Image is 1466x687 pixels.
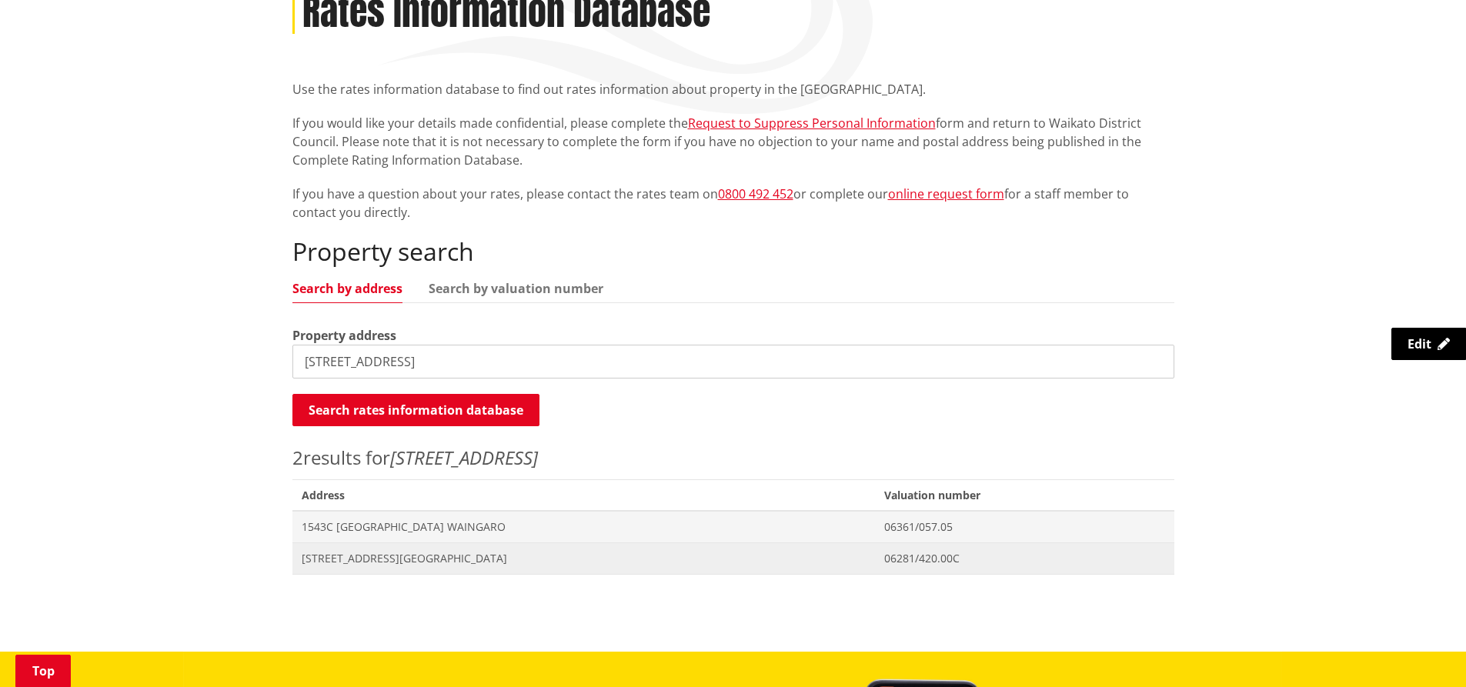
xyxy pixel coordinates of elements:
span: [STREET_ADDRESS][GEOGRAPHIC_DATA] [302,551,867,566]
a: online request form [888,185,1004,202]
a: Top [15,655,71,687]
span: 06361/057.05 [884,519,1164,535]
h2: Property search [292,237,1174,266]
a: Request to Suppress Personal Information [688,115,936,132]
a: Search by address [292,282,402,295]
span: 2 [292,445,303,470]
p: If you have a question about your rates, please contact the rates team on or complete our for a s... [292,185,1174,222]
span: 1543C [GEOGRAPHIC_DATA] WAINGARO [302,519,867,535]
span: Edit [1408,335,1431,352]
a: Search by valuation number [429,282,603,295]
span: Address [292,479,876,511]
a: Edit [1391,328,1466,360]
span: 06281/420.00C [884,551,1164,566]
p: Use the rates information database to find out rates information about property in the [GEOGRAPHI... [292,80,1174,98]
input: e.g. Duke Street NGARUAWAHIA [292,345,1174,379]
label: Property address [292,326,396,345]
iframe: Messenger Launcher [1395,622,1451,678]
em: [STREET_ADDRESS] [390,445,538,470]
p: results for [292,444,1174,472]
span: Valuation number [875,479,1174,511]
button: Search rates information database [292,394,539,426]
p: If you would like your details made confidential, please complete the form and return to Waikato ... [292,114,1174,169]
a: 1543C [GEOGRAPHIC_DATA] WAINGARO 06361/057.05 [292,511,1174,542]
a: [STREET_ADDRESS][GEOGRAPHIC_DATA] 06281/420.00C [292,542,1174,574]
a: 0800 492 452 [718,185,793,202]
